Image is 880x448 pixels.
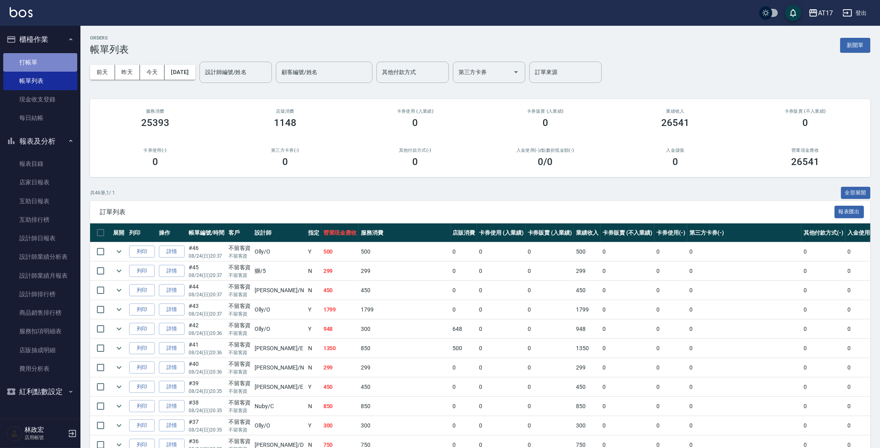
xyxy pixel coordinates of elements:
[845,416,878,435] td: 0
[360,148,471,153] h2: 其他付款方式(-)
[687,223,802,242] th: 第三方卡券(-)
[253,358,306,377] td: [PERSON_NAME] /N
[845,358,878,377] td: 0
[835,206,864,218] button: 報表匯出
[189,291,224,298] p: 08/24 (日) 20:37
[839,6,870,21] button: 登出
[802,117,808,128] h3: 0
[253,397,306,416] td: Nuby /C
[228,349,251,356] p: 不留客資
[845,281,878,300] td: 0
[253,339,306,358] td: [PERSON_NAME] /E
[450,378,477,396] td: 0
[526,320,574,339] td: 0
[600,242,654,261] td: 0
[600,358,654,377] td: 0
[526,397,574,416] td: 0
[526,242,574,261] td: 0
[450,339,477,358] td: 500
[574,358,600,377] td: 299
[129,303,155,316] button: 列印
[228,272,251,279] p: 不留客資
[230,148,340,153] h2: 第三方卡券(-)
[187,397,226,416] td: #38
[3,131,77,152] button: 報表及分析
[159,361,185,374] a: 詳情
[306,339,321,358] td: N
[3,155,77,173] a: 報表目錄
[477,281,526,300] td: 0
[25,426,66,434] h5: 林政宏
[450,320,477,339] td: 648
[274,117,296,128] h3: 1148
[230,109,340,114] h2: 店販消費
[654,378,687,396] td: 0
[159,303,185,316] a: 詳情
[477,358,526,377] td: 0
[750,148,861,153] h2: 營業現金應收
[189,330,224,337] p: 08/24 (日) 20:36
[450,416,477,435] td: 0
[321,397,359,416] td: 850
[477,223,526,242] th: 卡券使用 (入業績)
[228,252,251,260] p: 不留客資
[841,187,871,199] button: 全部展開
[835,208,864,215] a: 報表匯出
[228,368,251,376] p: 不留客資
[477,416,526,435] td: 0
[845,397,878,416] td: 0
[3,381,77,402] button: 紅利點數設定
[600,223,654,242] th: 卡券販賣 (不入業績)
[90,35,129,41] h2: ORDERS
[526,339,574,358] td: 0
[802,416,846,435] td: 0
[802,378,846,396] td: 0
[802,320,846,339] td: 0
[113,381,125,393] button: expand row
[228,398,251,407] div: 不留客資
[129,246,155,258] button: 列印
[574,416,600,435] td: 300
[360,109,471,114] h2: 卡券使用 (入業績)
[129,361,155,374] button: 列印
[253,416,306,435] td: Olly /O
[477,397,526,416] td: 0
[90,44,129,55] h3: 帳單列表
[687,416,802,435] td: 0
[187,242,226,261] td: #46
[159,419,185,432] a: 詳情
[25,434,66,441] p: 店用帳號
[113,419,125,431] button: expand row
[228,388,251,395] p: 不留客資
[600,281,654,300] td: 0
[477,378,526,396] td: 0
[600,300,654,319] td: 0
[306,242,321,261] td: Y
[141,117,169,128] h3: 25393
[687,378,802,396] td: 0
[321,416,359,435] td: 300
[187,281,226,300] td: #44
[802,262,846,281] td: 0
[100,208,835,216] span: 訂單列表
[159,381,185,393] a: 詳情
[818,8,833,18] div: AT17
[687,339,802,358] td: 0
[306,320,321,339] td: Y
[113,303,125,316] button: expand row
[526,378,574,396] td: 0
[228,407,251,414] p: 不留客資
[100,148,210,153] h2: 卡券使用(-)
[3,285,77,303] a: 設計師排行榜
[10,7,33,17] img: Logo
[164,65,195,80] button: [DATE]
[321,300,359,319] td: 1799
[129,265,155,277] button: 列印
[159,323,185,335] a: 詳情
[113,342,125,354] button: expand row
[600,339,654,358] td: 0
[477,262,526,281] td: 0
[359,397,450,416] td: 850
[845,223,878,242] th: 入金使用(-)
[574,242,600,261] td: 500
